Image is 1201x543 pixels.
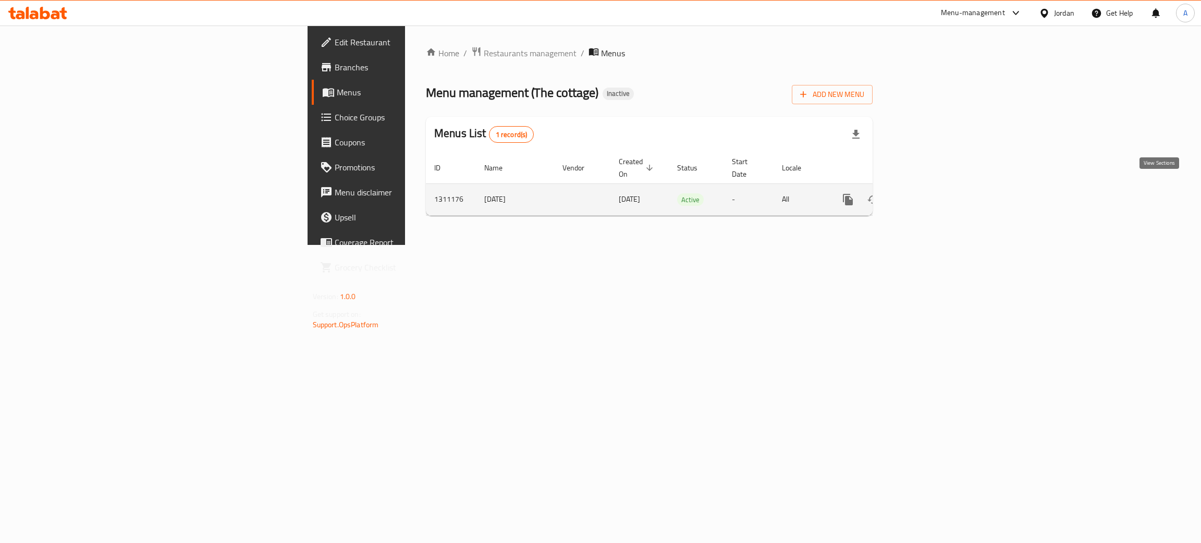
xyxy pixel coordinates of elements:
[1183,7,1187,19] span: A
[335,111,500,124] span: Choice Groups
[581,47,584,59] li: /
[941,7,1005,19] div: Menu-management
[426,152,944,216] table: enhanced table
[484,47,577,59] span: Restaurants management
[312,255,508,280] a: Grocery Checklist
[476,183,554,215] td: [DATE]
[732,155,761,180] span: Start Date
[434,162,454,174] span: ID
[800,88,864,101] span: Add New Menu
[827,152,944,184] th: Actions
[335,211,500,224] span: Upsell
[843,122,868,147] div: Export file
[312,30,508,55] a: Edit Restaurant
[774,183,827,215] td: All
[724,183,774,215] td: -
[312,230,508,255] a: Coverage Report
[426,81,598,104] span: Menu management ( The cottage )
[335,186,500,199] span: Menu disclaimer
[677,162,711,174] span: Status
[335,161,500,174] span: Promotions
[337,86,500,98] span: Menus
[489,126,534,143] div: Total records count
[312,55,508,80] a: Branches
[619,192,640,206] span: [DATE]
[335,236,500,249] span: Coverage Report
[603,88,634,100] div: Inactive
[312,105,508,130] a: Choice Groups
[313,307,361,321] span: Get support on:
[335,136,500,149] span: Coupons
[312,130,508,155] a: Coupons
[340,290,356,303] span: 1.0.0
[484,162,516,174] span: Name
[335,61,500,73] span: Branches
[562,162,598,174] span: Vendor
[677,193,704,206] div: Active
[782,162,815,174] span: Locale
[619,155,656,180] span: Created On
[861,187,886,212] button: Change Status
[434,126,534,143] h2: Menus List
[601,47,625,59] span: Menus
[335,36,500,48] span: Edit Restaurant
[836,187,861,212] button: more
[1054,7,1074,19] div: Jordan
[471,46,577,60] a: Restaurants management
[312,80,508,105] a: Menus
[677,194,704,206] span: Active
[312,205,508,230] a: Upsell
[313,290,338,303] span: Version:
[603,89,634,98] span: Inactive
[426,46,873,60] nav: breadcrumb
[335,261,500,274] span: Grocery Checklist
[312,155,508,180] a: Promotions
[312,180,508,205] a: Menu disclaimer
[313,318,379,331] a: Support.OpsPlatform
[792,85,873,104] button: Add New Menu
[489,130,534,140] span: 1 record(s)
